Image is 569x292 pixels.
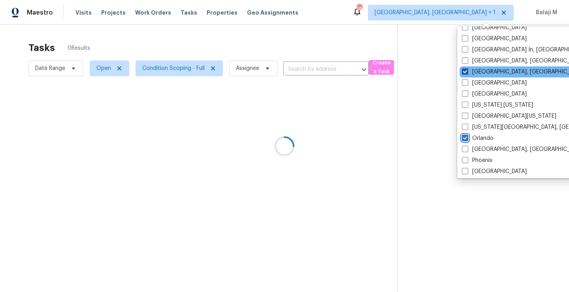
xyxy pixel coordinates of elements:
label: [GEOGRAPHIC_DATA] [462,168,527,175]
label: [US_STATE] [US_STATE] [462,101,533,109]
label: [GEOGRAPHIC_DATA] [462,79,527,87]
label: [GEOGRAPHIC_DATA][US_STATE] [462,112,556,120]
label: [GEOGRAPHIC_DATA] [462,90,527,98]
label: [GEOGRAPHIC_DATA] [462,24,527,32]
label: [GEOGRAPHIC_DATA] [462,35,527,43]
div: 58 [356,5,362,13]
label: Orlando [462,134,494,142]
label: Phoenix [462,156,492,164]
